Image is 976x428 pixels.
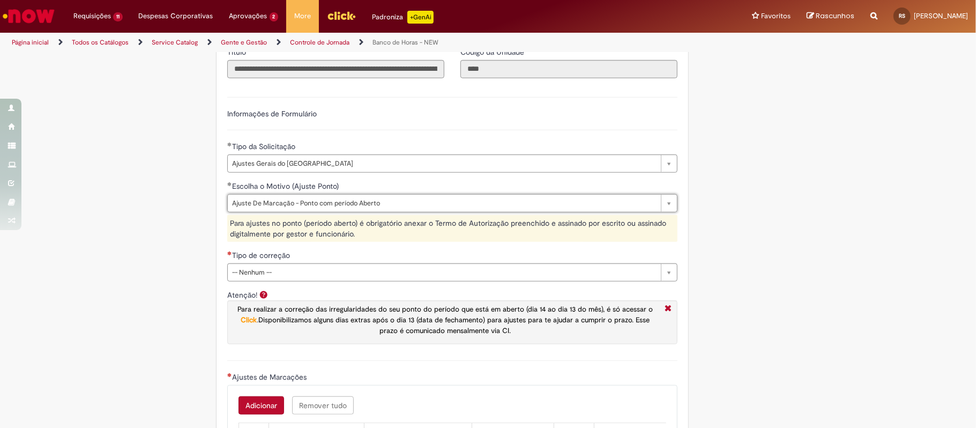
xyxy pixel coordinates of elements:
[152,38,198,47] a: Service Catalog
[372,38,438,47] a: Banco de Horas - NEW
[270,12,279,21] span: 2
[460,47,526,57] span: Somente leitura - Código da Unidade
[232,142,297,151] span: Tipo da Solicitação
[807,11,854,21] a: Rascunhos
[227,47,248,57] span: Somente leitura - Título
[12,38,49,47] a: Página inicial
[227,251,232,255] span: Necessários
[237,305,653,335] span: .
[237,305,653,314] span: Para realizar a correção das irregularidades do seu ponto do período que está em aberto (dia 14 a...
[258,315,650,335] span: Disponibilizamos alguns dias extras após o dia 13 (data de fechamento) para ajustes para te ajuda...
[73,11,111,21] span: Requisições
[407,11,434,24] p: +GenAi
[221,38,267,47] a: Gente e Gestão
[113,12,123,21] span: 11
[372,11,434,24] div: Padroniza
[227,109,317,119] label: Informações de Formulário
[460,60,677,78] input: Código da Unidade
[229,11,267,21] span: Aprovações
[662,304,674,315] i: Fechar More information Por question_atencao_ajuste_ponto_aberto
[241,315,257,324] a: Click
[232,155,655,172] span: Ajustes Gerais do [GEOGRAPHIC_DATA]
[257,290,270,299] span: Ajuda para Atenção!
[8,33,643,53] ul: Trilhas de página
[232,195,655,212] span: Ajuste De Marcação - Ponto com período Aberto
[239,396,284,415] button: Add a row for Ajustes de Marcações
[232,264,655,281] span: -- Nenhum --
[227,60,444,78] input: Título
[232,181,341,191] span: Escolha o Motivo (Ajuste Ponto)
[232,250,292,260] span: Tipo de correção
[294,11,311,21] span: More
[327,8,356,24] img: click_logo_yellow_360x200.png
[232,372,309,382] span: Ajustes de Marcações
[227,290,257,300] label: Atenção!
[899,12,905,19] span: RS
[72,38,129,47] a: Todos os Catálogos
[816,11,854,21] span: Rascunhos
[1,5,56,27] img: ServiceNow
[139,11,213,21] span: Despesas Corporativas
[227,373,232,377] span: Necessários
[914,11,968,20] span: [PERSON_NAME]
[227,142,232,146] span: Obrigatório Preenchido
[227,215,677,242] div: Para ajustes no ponto (período aberto) é obrigatório anexar o Termo de Autorização preenchido e a...
[290,38,349,47] a: Controle de Jornada
[227,182,232,186] span: Obrigatório Preenchido
[761,11,791,21] span: Favoritos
